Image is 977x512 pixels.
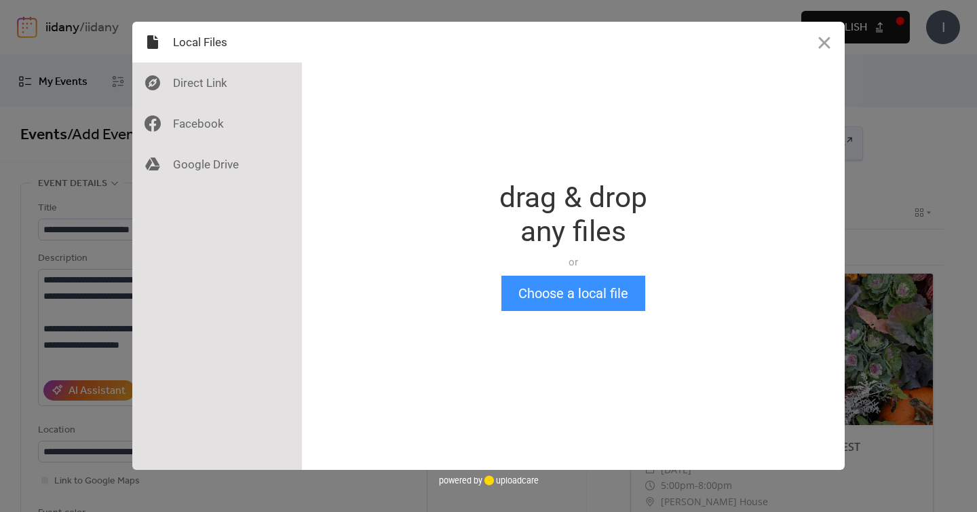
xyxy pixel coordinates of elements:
[132,62,302,103] div: Direct Link
[132,22,302,62] div: Local Files
[501,276,645,311] button: Choose a local file
[499,255,647,269] div: or
[132,144,302,185] div: Google Drive
[482,475,539,486] a: uploadcare
[804,22,845,62] button: Close
[132,103,302,144] div: Facebook
[499,181,647,249] div: drag & drop any files
[439,470,539,490] div: powered by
